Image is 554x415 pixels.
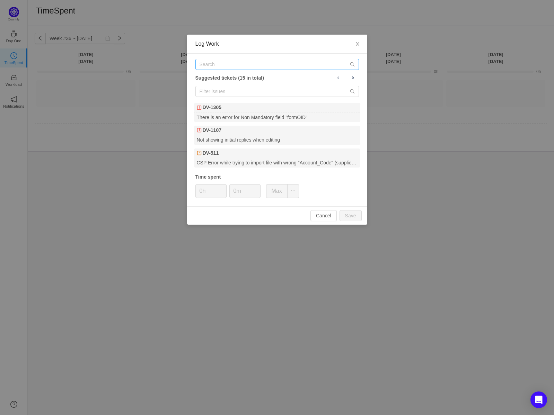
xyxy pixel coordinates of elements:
[194,112,360,122] div: There is an error for Non Mandatory field "formOID"
[287,184,299,198] button: icon: ellipsis
[195,73,359,82] div: Suggested tickets (15 in total)
[203,104,221,111] b: DV-1305
[195,173,359,181] div: Time spent
[203,127,221,134] b: DV-1107
[350,89,355,94] i: icon: search
[195,86,359,97] input: Filter issues
[195,59,359,70] input: Search
[530,391,547,408] div: Open Intercom Messenger
[195,40,359,48] div: Log Work
[340,210,362,221] button: Save
[203,150,219,157] b: DV-511
[348,35,367,54] button: Close
[197,151,202,155] img: Bug - Internal
[197,105,202,110] img: Defect
[194,135,360,145] div: Not showing initial replies when editing
[355,41,360,47] i: icon: close
[350,62,355,67] i: icon: search
[197,128,202,133] img: Defect
[194,158,360,168] div: CSP Error while trying to import file with wrong "Account_Code" (supplier users importing process)
[310,210,337,221] button: Cancel
[266,184,288,198] button: Max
